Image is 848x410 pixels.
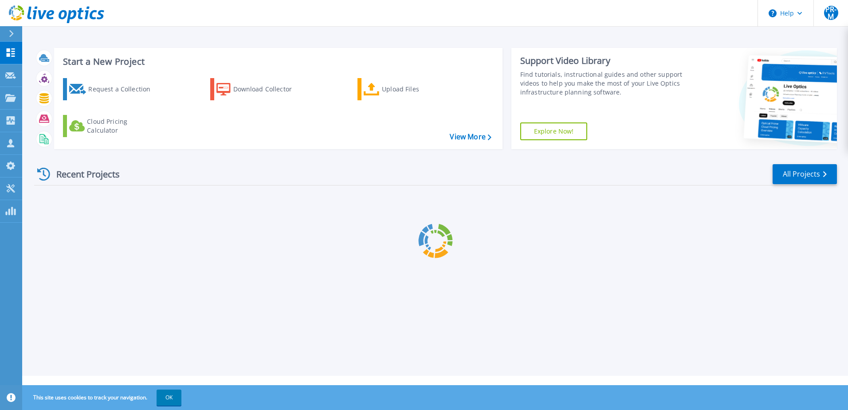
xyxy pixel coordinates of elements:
[233,80,304,98] div: Download Collector
[520,55,686,67] div: Support Video Library
[450,133,491,141] a: View More
[63,115,162,137] a: Cloud Pricing Calculator
[63,78,162,100] a: Request a Collection
[157,390,181,406] button: OK
[88,80,159,98] div: Request a Collection
[382,80,453,98] div: Upload Files
[520,70,686,97] div: Find tutorials, instructional guides and other support videos to help you make the most of your L...
[34,163,132,185] div: Recent Projects
[63,57,491,67] h3: Start a New Project
[824,6,838,20] span: PR-M
[210,78,309,100] a: Download Collector
[520,122,588,140] a: Explore Now!
[773,164,837,184] a: All Projects
[24,390,181,406] span: This site uses cookies to track your navigation.
[357,78,456,100] a: Upload Files
[87,117,158,135] div: Cloud Pricing Calculator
